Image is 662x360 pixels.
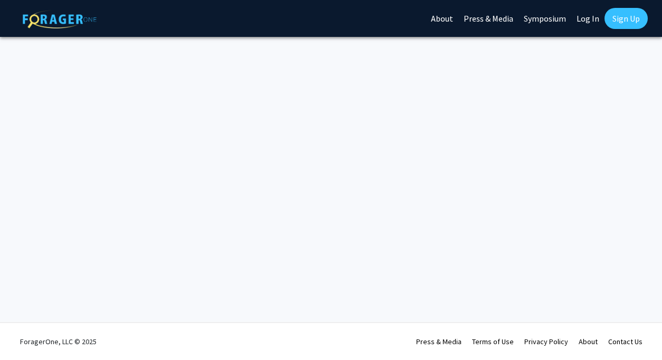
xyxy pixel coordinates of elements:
a: Privacy Policy [524,337,568,346]
div: ForagerOne, LLC © 2025 [20,323,97,360]
img: ForagerOne Logo [23,10,97,28]
a: Sign Up [605,8,648,29]
a: About [579,337,598,346]
a: Press & Media [416,337,462,346]
a: Terms of Use [472,337,514,346]
a: Contact Us [608,337,642,346]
